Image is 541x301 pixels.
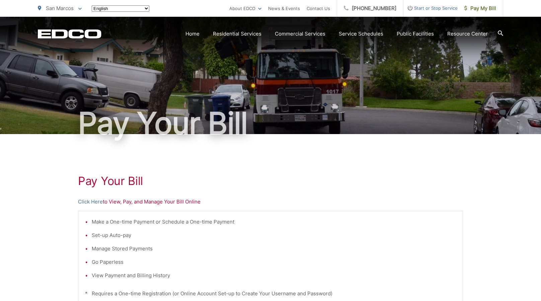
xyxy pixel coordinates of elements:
li: Manage Stored Payments [92,245,456,253]
h1: Pay Your Bill [38,107,503,140]
p: * Requires a One-time Registration (or Online Account Set-up to Create Your Username and Password) [85,290,456,298]
a: News & Events [268,4,300,12]
a: Service Schedules [339,30,383,38]
p: to View, Pay, and Manage Your Bill Online [78,198,463,206]
span: Pay My Bill [464,4,496,12]
li: Go Paperless [92,258,456,266]
a: Resource Center [447,30,488,38]
select: Select a language [92,5,149,12]
a: Click Here [78,198,103,206]
li: Set-up Auto-pay [92,231,456,239]
a: Commercial Services [275,30,325,38]
a: About EDCO [229,4,261,12]
span: San Marcos [46,5,74,11]
a: Public Facilities [397,30,434,38]
a: Residential Services [213,30,261,38]
h1: Pay Your Bill [78,174,463,188]
a: EDCD logo. Return to the homepage. [38,29,101,39]
a: Contact Us [307,4,330,12]
a: Home [185,30,200,38]
li: Make a One-time Payment or Schedule a One-time Payment [92,218,456,226]
li: View Payment and Billing History [92,272,456,280]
